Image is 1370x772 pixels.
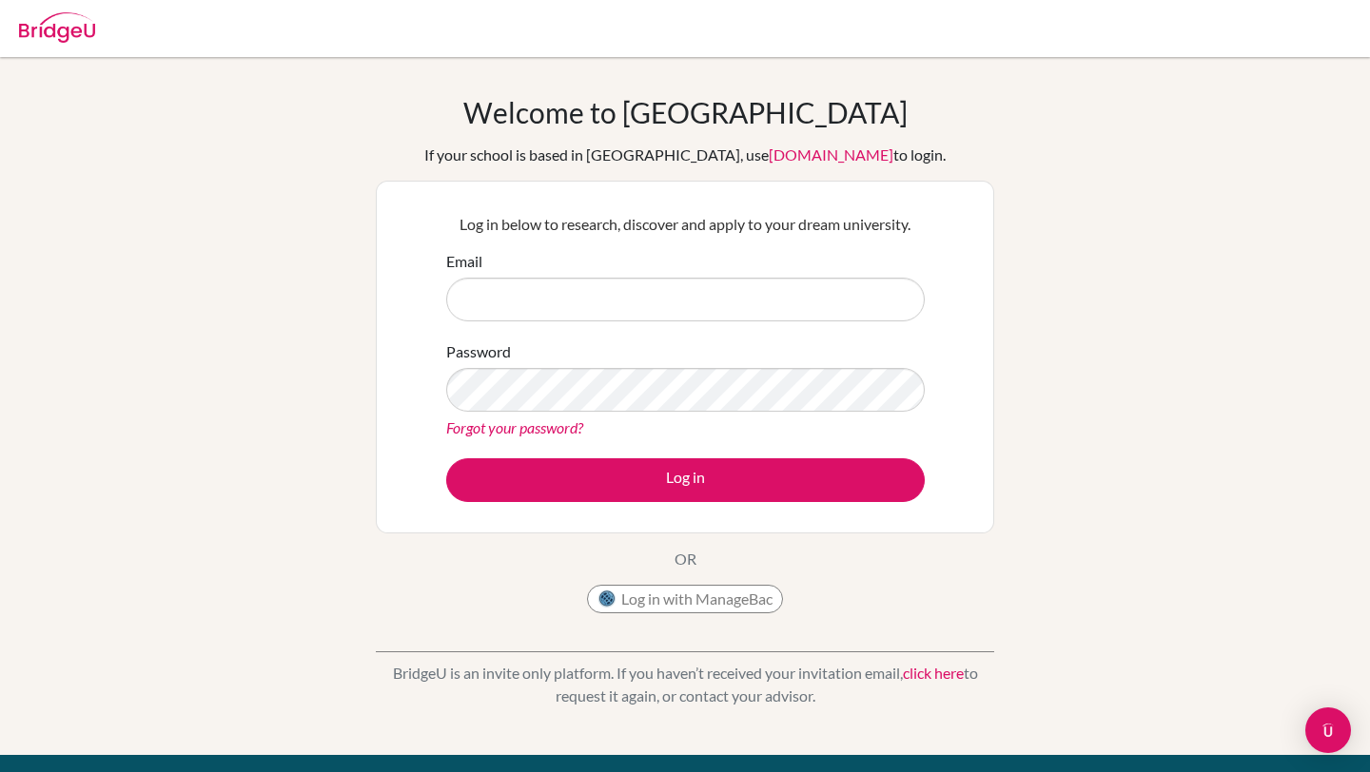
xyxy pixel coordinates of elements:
[587,585,783,613] button: Log in with ManageBac
[463,95,908,129] h1: Welcome to [GEOGRAPHIC_DATA]
[446,458,925,502] button: Log in
[446,250,482,273] label: Email
[769,145,893,164] a: [DOMAIN_NAME]
[675,548,696,570] p: OR
[1305,707,1351,753] div: Open Intercom Messenger
[446,340,511,363] label: Password
[424,144,946,166] div: If your school is based in [GEOGRAPHIC_DATA], use to login.
[376,662,994,707] p: BridgeU is an invite only platform. If you haven’t received your invitation email, to request it ...
[446,418,583,436] a: Forgot your password?
[19,12,95,43] img: Bridge-U
[446,213,925,236] p: Log in below to research, discover and apply to your dream university.
[903,664,964,682] a: click here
